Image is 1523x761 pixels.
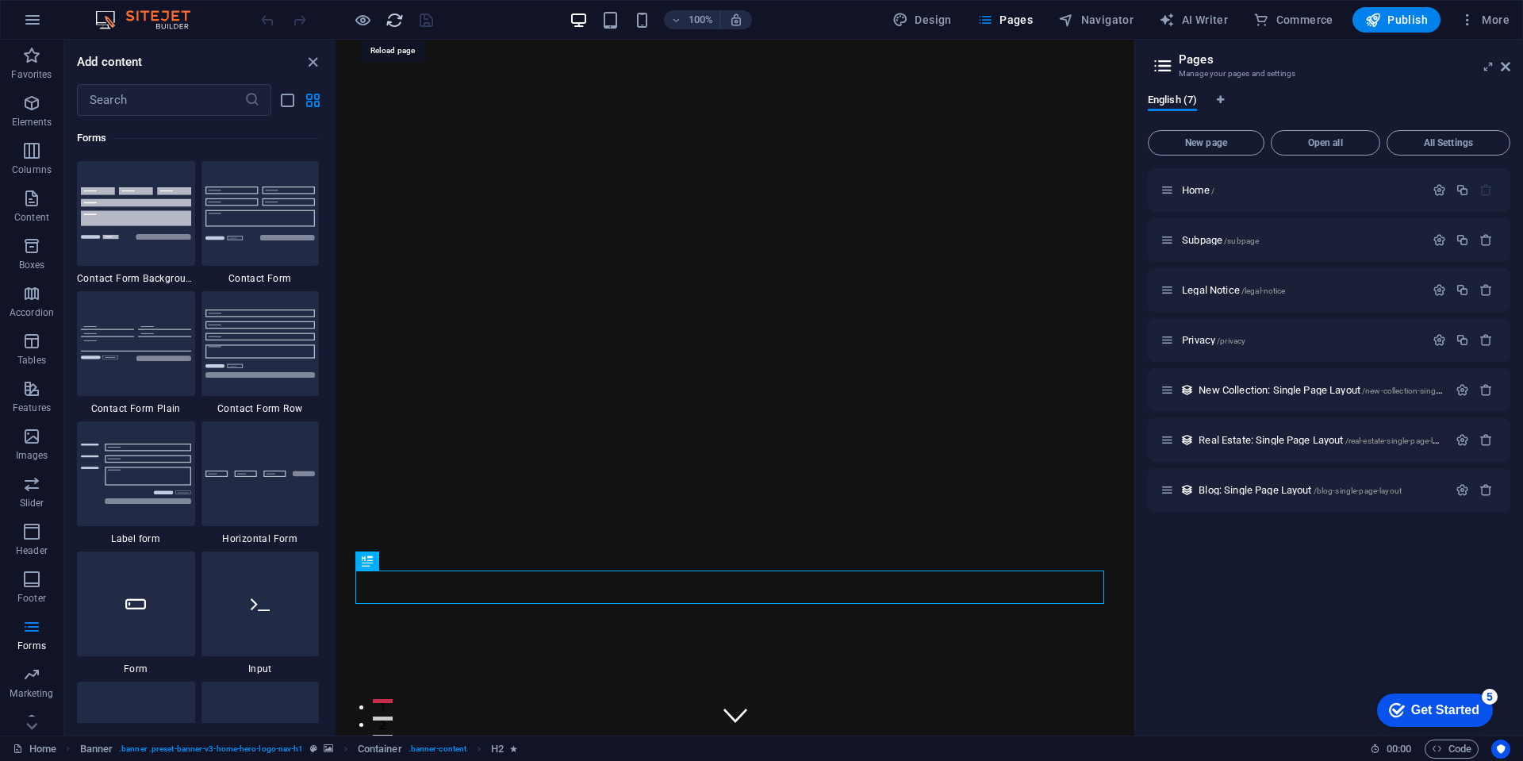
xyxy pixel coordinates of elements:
span: Code [1432,740,1471,759]
div: Duplicate [1456,333,1469,347]
button: list-view [278,90,297,110]
p: Marketing [10,687,53,700]
span: Click to select. Double-click to edit [80,740,113,759]
div: Home/ [1177,185,1425,195]
div: Settings [1433,283,1446,297]
img: form-with-background.svg [81,187,191,239]
button: New page [1148,130,1264,156]
div: Settings [1433,183,1446,197]
div: New Collection: Single Page Layout/new-collection-single-page-layout [1194,385,1448,395]
button: Publish [1352,7,1441,33]
p: Forms [17,640,46,652]
span: . banner-content [409,740,466,759]
button: grid-view [303,90,322,110]
div: Real Estate: Single Page Layout/real-estate-single-page-layout [1194,435,1448,445]
h6: Forms [77,129,319,148]
h6: Session time [1370,740,1412,759]
span: All Settings [1394,138,1503,148]
span: Horizontal Form [201,532,320,545]
button: Commerce [1247,7,1340,33]
span: Click to open page [1182,334,1245,346]
img: contact-form-plain.svg [81,326,191,361]
div: Settings [1456,483,1469,497]
button: close panel [303,52,322,71]
div: Contact Form [201,161,320,285]
button: Pages [971,7,1039,33]
button: Navigator [1052,7,1140,33]
iframe: To enrich screen reader interactions, please activate Accessibility in Grammarly extension settings [1364,686,1499,733]
i: This element contains a background [324,744,333,753]
button: Code [1425,740,1479,759]
span: /privacy [1217,336,1245,345]
button: reload [385,10,404,29]
span: Blog: Single Page Layout [1199,484,1402,496]
nav: breadcrumb [80,740,518,759]
div: This layout is used as a template for all items (e.g. a blog post) of this collection. The conten... [1180,383,1194,397]
div: Form [77,552,195,675]
h6: 100% [688,10,713,29]
span: /real-estate-single-page-layout [1345,436,1453,445]
div: The startpage cannot be deleted [1479,183,1493,197]
span: Pages [977,12,1033,28]
p: Tables [17,354,46,367]
img: Editor Logo [91,10,210,29]
span: Label form [77,532,195,545]
span: Click to open page [1182,184,1214,196]
span: Real Estate: Single Page Layout [1199,434,1453,446]
span: Click to open page [1182,234,1259,246]
div: Settings [1456,383,1469,397]
span: Publish [1365,12,1428,28]
p: Images [16,449,48,462]
div: This layout is used as a template for all items (e.g. a blog post) of this collection. The conten... [1180,483,1194,497]
p: Footer [17,592,46,605]
div: Privacy/privacy [1177,335,1425,345]
button: Open all [1271,130,1380,156]
button: 100% [664,10,720,29]
span: Commerce [1253,12,1333,28]
div: Remove [1479,283,1493,297]
span: New Collection: Single Page Layout [1199,384,1486,396]
div: Contact Form Row [201,291,320,415]
button: All Settings [1387,130,1510,156]
span: /subpage [1224,236,1259,245]
div: Contact Form Background [77,161,195,285]
div: Remove [1479,233,1493,247]
span: Design [892,12,952,28]
span: Click to open page [1182,284,1285,296]
h2: Pages [1179,52,1510,67]
div: Remove [1479,383,1493,397]
span: Click to select. Double-click to edit [358,740,402,759]
img: contact-form-label.svg [81,444,191,504]
span: Input [201,663,320,675]
div: Language Tabs [1148,94,1510,124]
p: Features [13,402,51,414]
span: Contact Form Row [201,402,320,415]
div: This layout is used as a template for all items (e.g. a blog post) of this collection. The conten... [1180,433,1194,447]
p: Header [16,544,48,557]
button: 3 [36,695,56,699]
button: Usercentrics [1491,740,1510,759]
div: Duplicate [1456,183,1469,197]
span: Contact Form Plain [77,402,195,415]
span: Form [77,663,195,675]
div: Settings [1456,433,1469,447]
p: Elements [12,116,52,129]
div: Contact Form Plain [77,291,195,415]
div: Duplicate [1456,283,1469,297]
h6: Add content [77,52,143,71]
span: : [1398,743,1400,755]
span: Open all [1278,138,1373,148]
div: Remove [1479,483,1493,497]
input: Search [77,84,244,116]
a: Click to cancel selection. Double-click to open Pages [13,740,56,759]
span: New page [1155,138,1257,148]
span: AI Writer [1159,12,1228,28]
button: AI Writer [1153,7,1234,33]
span: /legal-notice [1241,286,1286,295]
div: Remove [1479,433,1493,447]
div: Design (Ctrl+Alt+Y) [886,7,958,33]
